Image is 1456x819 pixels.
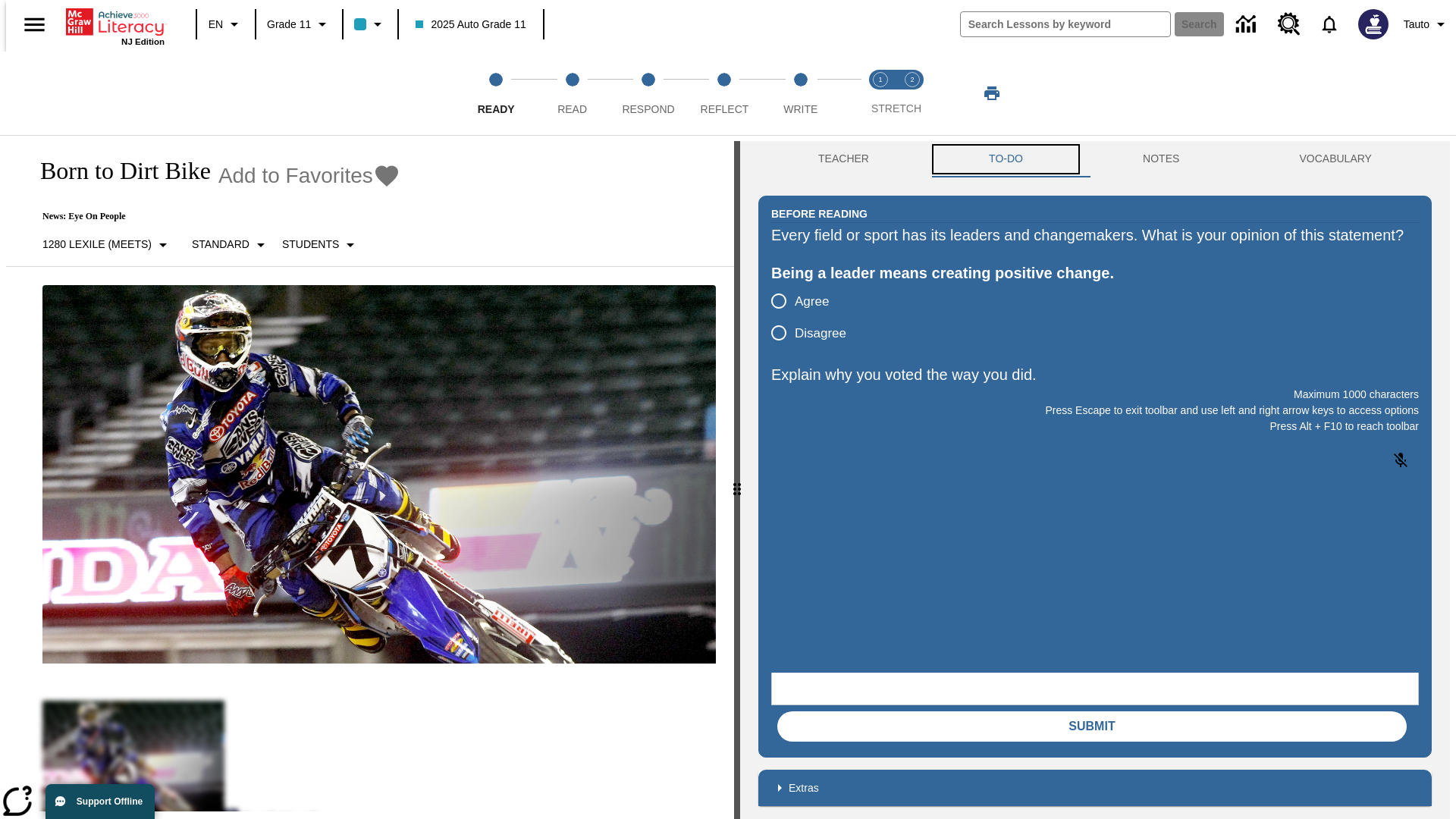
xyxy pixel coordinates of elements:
[1358,9,1389,39] img: Avatar
[45,784,155,819] button: Support Offline
[771,261,1419,285] div: Being a leader means creating positive change.
[701,103,749,115] span: Reflect
[478,103,515,115] span: Ready
[557,103,587,115] span: Read
[209,17,223,33] span: EN
[858,52,902,135] button: Stretch Read step 1 of 2
[680,52,768,135] button: Reflect step 4 of 5
[771,285,858,349] div: poll
[6,12,221,26] body: Explain why you voted the way you did. Maximum 1000 characters Press Alt + F10 to reach toolbar P...
[186,231,276,259] button: Scaffolds, Standard
[24,211,400,222] p: News: Eye On People
[961,12,1170,36] input: search field
[758,141,1432,177] div: Instructional Panel Tabs
[740,141,1450,819] div: activity
[12,2,57,47] button: Open side menu
[783,103,817,115] span: Write
[758,770,1432,806] div: Extras
[771,419,1419,435] p: Press Alt + F10 to reach toolbar
[77,796,143,807] span: Support Offline
[622,103,674,115] span: Respond
[771,403,1419,419] p: Press Escape to exit toolbar and use left and right arrow keys to access options
[890,52,934,135] button: Stretch Respond step 2 of 2
[348,11,393,38] button: Class color is light blue. Change class color
[218,164,373,188] span: Add to Favorites
[604,52,692,135] button: Respond step 3 of 5
[789,780,819,796] p: Extras
[267,17,311,33] span: Grade 11
[416,17,526,33] span: 2025 Auto Grade 11
[36,231,178,259] button: Select Lexile, 1280 Lexile (Meets)
[929,141,1083,177] button: TO-DO
[42,237,152,253] p: 1280 Lexile (Meets)
[261,11,337,38] button: Grade: Grade 11, Select a grade
[878,76,882,83] text: 1
[1269,4,1310,45] a: Resource Center, Will open in new tab
[871,102,921,115] span: STRETCH
[1310,5,1349,44] a: Notifications
[42,285,716,664] img: Motocross racer James Stewart flies through the air on his dirt bike.
[282,237,339,253] p: Students
[218,162,400,189] button: Add to Favorites - Born to Dirt Bike
[1239,141,1432,177] button: VOCABULARY
[192,237,249,253] p: Standard
[968,80,1016,107] button: Print
[66,5,165,46] div: Home
[795,292,829,312] span: Agree
[1382,442,1419,479] button: Click to activate and allow voice recognition
[1349,5,1398,44] button: Select a new avatar
[795,324,846,344] span: Disagree
[121,37,165,46] span: NJ Edition
[771,223,1419,247] div: Every field or sport has its leaders and changemakers. What is your opinion of this statement?
[1083,141,1239,177] button: NOTES
[910,76,914,83] text: 2
[758,141,929,177] button: Teacher
[771,206,868,222] h2: Before Reading
[771,387,1419,403] p: Maximum 1000 characters
[777,711,1407,742] button: Submit
[757,52,845,135] button: Write step 5 of 5
[1398,11,1456,38] button: Profile/Settings
[6,141,734,811] div: reading
[452,52,540,135] button: Ready step 1 of 5
[1404,17,1429,33] span: Tauto
[771,362,1419,387] p: Explain why you voted the way you did.
[1227,4,1269,45] a: Data Center
[528,52,616,135] button: Read step 2 of 5
[24,157,211,185] h1: Born to Dirt Bike
[734,141,740,819] div: Press Enter or Spacebar and then press right and left arrow keys to move the slider
[202,11,250,38] button: Language: EN, Select a language
[276,231,366,259] button: Select Student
